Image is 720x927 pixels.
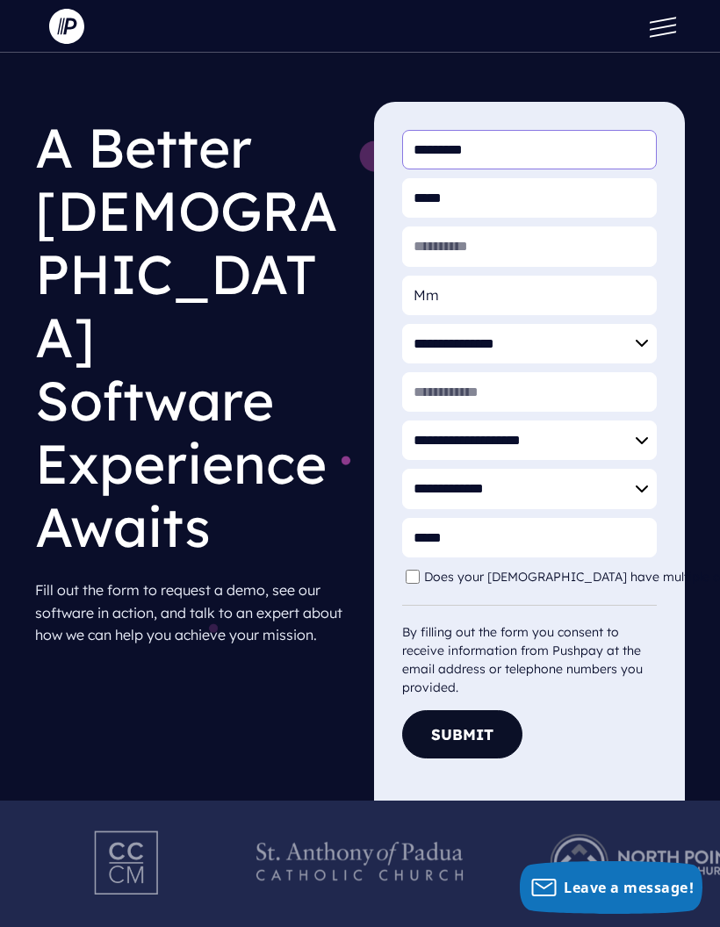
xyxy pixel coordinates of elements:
input: Organization Name [402,276,657,315]
button: Leave a message! [520,861,702,914]
p: Fill out the form to request a demo, see our software in action, and talk to an expert about how ... [35,572,346,654]
button: Submit [402,710,522,758]
img: Pushpay_Logo__StAnthony [240,815,481,911]
div: By filling out the form you consent to receive information from Pushpay at the email address or t... [402,605,657,697]
span: Leave a message! [564,878,694,897]
h1: A Better [DEMOGRAPHIC_DATA] Software Experience Awaits [35,102,346,572]
img: Pushpay_Logo__CCM [58,815,197,911]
